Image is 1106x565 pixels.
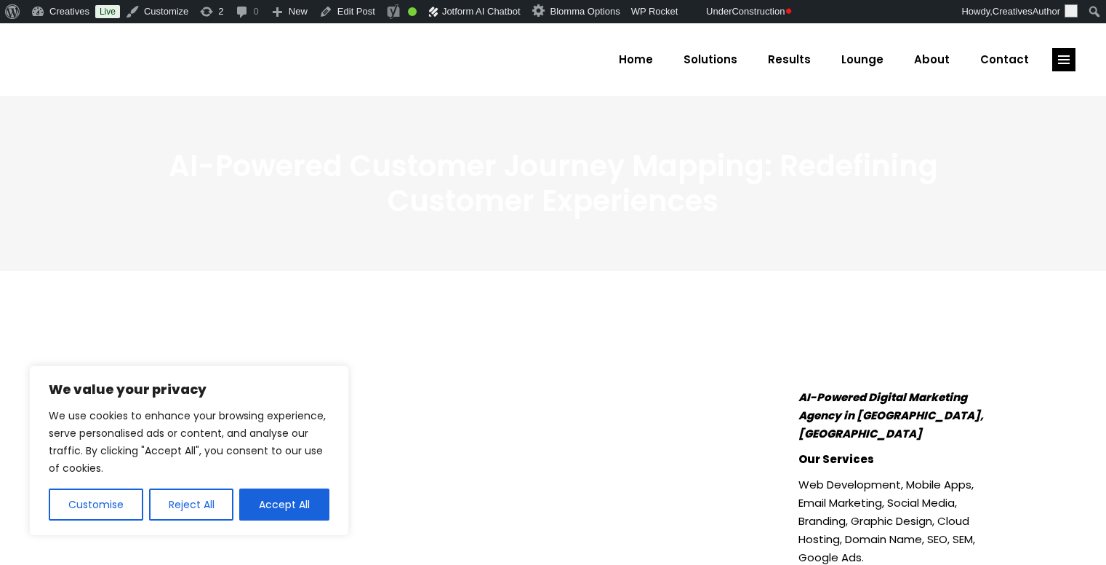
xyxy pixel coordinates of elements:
[408,7,417,16] div: Good
[798,390,984,441] em: AI-Powered Digital Marketing Agency in [GEOGRAPHIC_DATA], [GEOGRAPHIC_DATA]
[117,149,990,218] h3: AI-Powered Customer Journey Mapping: Redefining Customer Experiences
[798,451,874,467] strong: Our Services
[239,489,329,521] button: Accept All
[684,41,737,79] span: Solutions
[768,41,811,79] span: Results
[1065,4,1078,17] img: Creatives | AI-Powered Customer Journey Mapping: Redefining Customer Experiences
[95,5,120,18] a: Live
[29,366,349,536] div: We value your privacy
[668,41,753,79] a: Solutions
[841,41,883,79] span: Lounge
[31,37,177,82] img: Creatives
[753,41,826,79] a: Results
[49,489,143,521] button: Customise
[914,41,950,79] span: About
[993,6,1060,17] span: CreativesAuthor
[689,5,703,17] img: Creatives | AI-Powered Customer Journey Mapping: Redefining Customer Experiences
[899,41,965,79] a: About
[1052,48,1075,71] a: link
[965,41,1044,79] a: Contact
[49,407,329,477] p: We use cookies to enhance your browsing experience, serve personalised ads or content, and analys...
[798,322,990,381] img: Creatives | AI-Powered Customer Journey Mapping: Redefining Customer Experiences
[619,41,653,79] span: Home
[604,41,668,79] a: Home
[980,41,1029,79] span: Contact
[826,41,899,79] a: Lounge
[149,489,234,521] button: Reject All
[49,381,329,398] p: We value your privacy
